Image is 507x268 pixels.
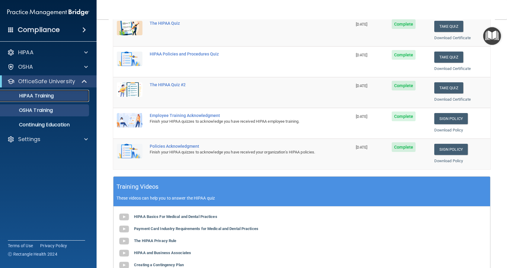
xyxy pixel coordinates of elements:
span: Complete [392,50,416,60]
div: HIPAA Policies and Procedures Quiz [150,52,322,56]
a: HIPAA [7,49,88,56]
div: Finish your HIPAA quizzes to acknowledge you have received your organization’s HIPAA policies. [150,149,322,156]
a: OSHA [7,63,88,71]
span: [DATE] [356,145,367,150]
a: Download Policy [434,128,463,132]
span: [DATE] [356,84,367,88]
p: OSHA Training [4,107,53,113]
span: [DATE] [356,53,367,57]
span: [DATE] [356,22,367,27]
p: Settings [18,136,40,143]
p: OfficeSafe University [18,78,75,85]
b: Creating a Contingency Plan [134,263,184,267]
a: Download Certificate [434,66,471,71]
span: Ⓒ Rectangle Health 2024 [8,251,57,257]
b: Payment Card Industry Requirements for Medical and Dental Practices [134,226,258,231]
span: Complete [392,142,416,152]
p: OSHA [18,63,33,71]
button: Open Resource Center [483,27,501,45]
img: gray_youtube_icon.38fcd6cc.png [118,247,130,259]
div: Employee Training Acknowledgment [150,113,322,118]
div: Policies Acknowledgment [150,144,322,149]
a: OfficeSafe University [7,78,88,85]
p: These videos can help you to answer the HIPAA quiz [116,196,487,200]
a: Settings [7,136,88,143]
span: Complete [392,81,416,90]
p: Continuing Education [4,122,86,128]
p: HIPAA Training [4,93,54,99]
img: gray_youtube_icon.38fcd6cc.png [118,235,130,247]
a: Privacy Policy [40,243,67,249]
button: Take Quiz [434,52,463,63]
img: gray_youtube_icon.38fcd6cc.png [118,211,130,223]
a: Download Certificate [434,36,471,40]
a: Download Certificate [434,97,471,102]
b: HIPAA and Business Associates [134,251,191,255]
h4: Compliance [18,26,60,34]
span: [DATE] [356,114,367,119]
div: Finish your HIPAA quizzes to acknowledge you have received HIPAA employee training. [150,118,322,125]
h5: Training Videos [116,181,159,192]
p: HIPAA [18,49,33,56]
a: Sign Policy [434,113,468,124]
span: Complete [392,112,416,121]
a: Sign Policy [434,144,468,155]
button: Take Quiz [434,82,463,93]
div: The HIPAA Quiz #2 [150,82,322,87]
button: Take Quiz [434,21,463,32]
a: Download Policy [434,159,463,163]
b: HIPAA Basics For Medical and Dental Practices [134,214,217,219]
a: Terms of Use [8,243,33,249]
img: gray_youtube_icon.38fcd6cc.png [118,223,130,235]
b: The HIPAA Privacy Rule [134,238,176,243]
img: PMB logo [7,6,89,18]
span: Complete [392,19,416,29]
div: The HIPAA Quiz [150,21,322,26]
